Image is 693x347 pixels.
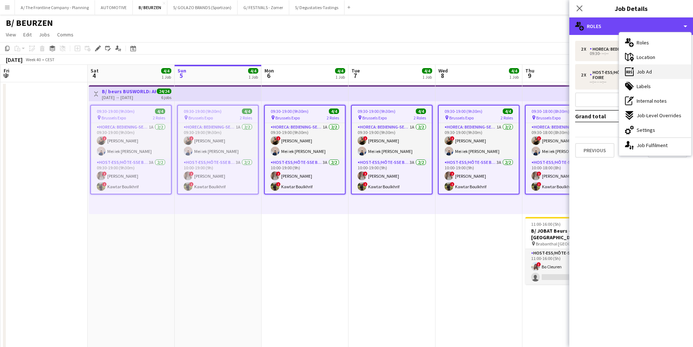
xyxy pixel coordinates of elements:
span: 4/4 [248,68,258,74]
span: ! [276,171,280,176]
div: 1 Job [422,74,432,80]
span: 11:00-16:00 (5h) [531,221,561,227]
button: B/ BEURZEN [133,0,167,15]
button: Previous [575,143,614,158]
div: Host-ess/Hôte-sse Beurs - Foire [590,70,664,80]
app-card-role: Horeca: Bediening-Service1A2/209:30-19:00 (9h30m)![PERSON_NAME]Mei iek [PERSON_NAME] [91,123,171,158]
button: Add role [575,92,687,107]
span: Wed [438,67,448,74]
button: A/ The Frontline Company - Planning [15,0,95,15]
button: AUTOMOTIVE [95,0,133,15]
span: 4/4 [161,68,171,74]
span: 2 Roles [240,115,252,121]
span: Sun [178,67,186,74]
span: Location [637,54,655,60]
span: Brussels Expo [449,115,474,121]
span: Thu [525,67,534,74]
div: [DATE] → [DATE] [102,95,156,100]
div: 6 jobs [161,94,171,100]
span: Week 40 [24,57,42,62]
div: CEST [45,57,55,62]
a: Edit [20,30,35,39]
span: 4/4 [422,68,432,74]
span: Internal notes [637,98,667,104]
span: Brussels Expo [536,115,561,121]
span: 2 Roles [153,115,165,121]
div: 09:30-19:00 (9h30m)4/4 Brussels Expo2 RolesHoreca: Bediening-Service1A2/209:30-19:00 (9h30m)![PER... [177,105,259,194]
h3: Job Details [569,4,693,13]
span: Roles [637,39,649,46]
span: Mon [264,67,274,74]
app-job-card: 11:00-16:00 (5h)1/2B/ JOBAT Beurs - [GEOGRAPHIC_DATA] Brabanthal [GEOGRAPHIC_DATA]1 RoleHost-ess/... [525,217,607,284]
app-job-card: 09:30-19:00 (9h30m)4/4 Brussels Expo2 RolesHoreca: Bediening-Service1A2/209:30-19:00 (9h30m)![PER... [438,105,519,194]
app-card-role: Host-ess/Hôte-sse Beurs - Foire3A2/210:00-19:00 (9h)![PERSON_NAME]!Kawtar Boulkhrif [439,158,519,194]
div: 09:30- --:-- [581,52,674,55]
span: View [6,31,16,38]
app-job-card: 09:30-19:00 (9h30m)4/4 Brussels Expo2 RolesHoreca: Bediening-Service1A2/209:30-19:00 (9h30m)![PER... [264,105,346,194]
span: 2 Roles [327,115,339,121]
span: ! [537,262,541,267]
app-card-role: Horeca: Bediening-Service1A2/209:30-19:00 (9h30m)![PERSON_NAME]Mei iek [PERSON_NAME] [265,123,345,158]
span: 09:30-19:00 (9h30m) [358,109,395,114]
app-card-role: Host-ess/Hôte-sse Beurs - Foire3A2/210:00-19:00 (9h)![PERSON_NAME]!Kawtar Boulkhrif [178,158,258,194]
a: Jobs [36,30,53,39]
span: ! [189,136,194,141]
span: ! [450,171,454,176]
app-job-card: 09:30-18:00 (8h30m)4/4 Brussels Expo2 RolesHoreca: Bediening-Service1A2/209:30-18:00 (8h30m)![PER... [525,105,606,194]
span: Job Ad [637,68,652,75]
div: 1 Job [248,74,258,80]
span: ! [363,182,367,186]
span: Comms [57,31,73,38]
span: Edit [23,31,32,38]
td: Grand total [575,110,641,122]
a: Comms [54,30,76,39]
app-card-role: Host-ess/Hôte-sse Beurs - Foire3A2/210:00-18:00 (8h)![PERSON_NAME]!Kawtar Boulkhrif [526,158,606,194]
div: 1 Job [509,74,519,80]
h3: B/ beurs BUSWORLD: AKTUAL - Geyushi Motors ([PERSON_NAME]) - 04 tem [DATE]) [102,88,156,95]
span: 2 Roles [414,115,426,121]
span: 7 [350,71,360,80]
span: ! [537,171,541,176]
span: ! [276,182,280,186]
span: 4/4 [155,109,165,114]
div: 2 x [581,72,590,78]
h1: B/ BEURZEN [6,17,53,28]
span: ! [450,182,454,186]
span: 09:30-19:00 (9h30m) [97,109,135,114]
span: 4/4 [503,109,513,114]
span: ! [102,182,107,186]
span: Fri [4,67,9,74]
h3: B/ JOBAT Beurs - [GEOGRAPHIC_DATA] [525,228,607,241]
span: 9 [524,71,534,80]
app-card-role: Host-ess/Hôte-sse Beurs - Foire3A2/209:30-19:00 (9h30m)![PERSON_NAME]!Kawtar Boulkhrif [91,158,171,194]
app-card-role: Horeca: Bediening-Service1A2/209:30-18:00 (8h30m)![PERSON_NAME]Mei iek [PERSON_NAME] [526,123,606,158]
div: Roles [569,17,693,35]
span: ! [189,171,194,176]
span: ! [537,182,541,186]
span: Labels [637,83,651,90]
span: 4 [89,71,99,80]
span: 4/4 [335,68,345,74]
div: --:-- - --:-- [581,80,674,84]
span: ! [537,136,541,141]
app-card-role: Host-ess/Hôte-sse Beurs - Foire3A2/210:00-19:00 (9h)![PERSON_NAME]!Kawtar Boulkhrif [265,158,345,194]
span: 4/4 [509,68,519,74]
span: Job-Level Overrides [637,112,681,119]
div: [DATE] [6,56,23,63]
div: 2 x [581,47,590,52]
div: Job Fulfilment [619,138,691,153]
span: Brussels Expo [101,115,126,121]
span: 2 Roles [501,115,513,121]
div: 09:30-19:00 (9h30m)4/4 Brussels Expo2 RolesHoreca: Bediening-Service1A2/209:30-19:00 (9h30m)![PER... [351,105,433,194]
app-card-role: Host-ess/Hôte-sse Beurs - Foire3A2/210:00-19:00 (9h)![PERSON_NAME]!Kawtar Boulkhrif [352,158,432,194]
span: ! [363,136,367,141]
span: Settings [637,127,655,133]
span: 09:30-19:00 (9h30m) [445,109,482,114]
span: 8 [437,71,448,80]
app-card-role: Horeca: Bediening-Service1A2/209:30-19:00 (9h30m)![PERSON_NAME]Mei iek [PERSON_NAME] [352,123,432,158]
span: 5 [176,71,186,80]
